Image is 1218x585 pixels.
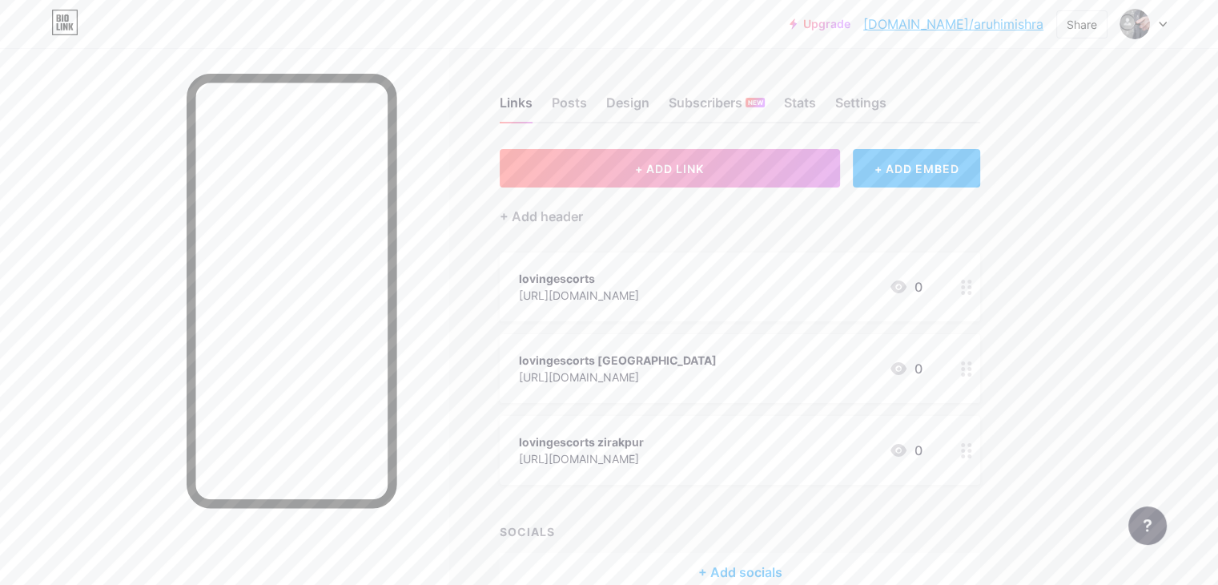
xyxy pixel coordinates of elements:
div: lovingescorts zirakpur [519,434,644,450]
div: Stats [784,93,816,122]
a: Upgrade [790,18,850,30]
div: SOCIALS [500,523,980,540]
div: + ADD EMBED [853,149,980,188]
span: NEW [748,98,763,107]
div: Links [500,93,533,122]
div: 0 [889,441,923,460]
div: [URL][DOMAIN_NAME] [519,450,644,467]
div: lovingescorts [519,270,639,287]
div: Posts [552,93,587,122]
div: Design [606,93,649,122]
a: [DOMAIN_NAME]/aruhimishra [863,14,1043,34]
div: 0 [889,359,923,378]
div: [URL][DOMAIN_NAME] [519,369,717,385]
div: [URL][DOMAIN_NAME] [519,287,639,304]
div: Subscribers [669,93,765,122]
img: aruhimishra [1120,9,1150,39]
div: Settings [835,93,886,122]
div: 0 [889,277,923,297]
div: Share [1067,16,1097,33]
span: + ADD LINK [635,162,704,175]
div: lovingescorts [GEOGRAPHIC_DATA] [519,352,717,369]
button: + ADD LINK [500,149,840,188]
div: + Add header [500,207,583,226]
